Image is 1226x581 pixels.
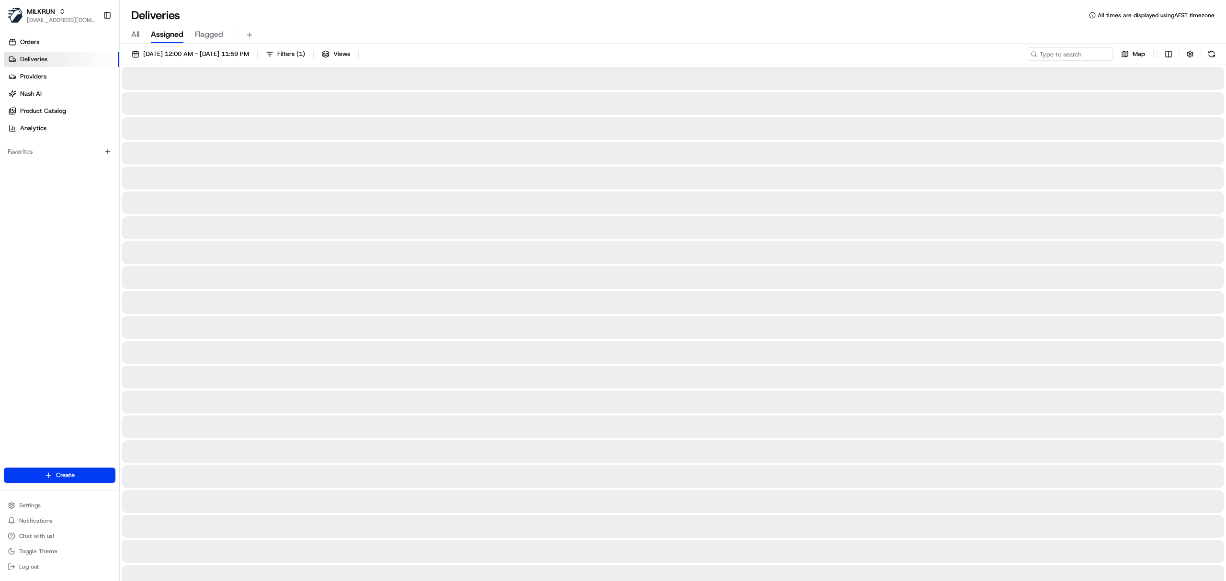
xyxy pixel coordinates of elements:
a: Nash AI [4,86,119,101]
span: Assigned [151,29,183,40]
span: Log out [19,563,39,570]
button: MILKRUNMILKRUN[EMAIL_ADDRESS][DOMAIN_NAME] [4,4,99,27]
a: Analytics [4,121,119,136]
span: All [131,29,139,40]
a: Deliveries [4,52,119,67]
span: Providers [20,72,46,81]
span: Settings [19,502,41,509]
span: Chat with us! [19,532,54,540]
span: [DATE] 12:00 AM - [DATE] 11:59 PM [143,50,249,58]
div: Favorites [4,144,115,159]
span: Product Catalog [20,107,66,115]
a: Providers [4,69,119,84]
button: Settings [4,499,115,512]
button: Filters(1) [261,47,309,61]
a: Product Catalog [4,103,119,119]
span: Deliveries [20,55,47,64]
button: Map [1117,47,1149,61]
img: MILKRUN [8,8,23,23]
input: Type to search [1027,47,1113,61]
button: Log out [4,560,115,573]
button: Views [318,47,354,61]
span: Flagged [195,29,223,40]
button: Create [4,468,115,483]
span: ( 1 ) [296,50,305,58]
span: Filters [277,50,305,58]
button: Toggle Theme [4,545,115,558]
a: Orders [4,34,119,50]
span: Analytics [20,124,46,133]
button: Chat with us! [4,529,115,543]
span: Map [1133,50,1145,58]
span: Toggle Theme [19,547,57,555]
span: Nash AI [20,89,42,98]
span: All times are displayed using AEST timezone [1098,11,1215,19]
button: [EMAIL_ADDRESS][DOMAIN_NAME] [27,16,95,24]
button: [DATE] 12:00 AM - [DATE] 11:59 PM [127,47,253,61]
span: Notifications [19,517,53,525]
span: Views [333,50,350,58]
button: MILKRUN [27,7,55,16]
button: Notifications [4,514,115,527]
h1: Deliveries [131,8,180,23]
button: Refresh [1205,47,1218,61]
span: Orders [20,38,39,46]
span: Create [56,471,75,480]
